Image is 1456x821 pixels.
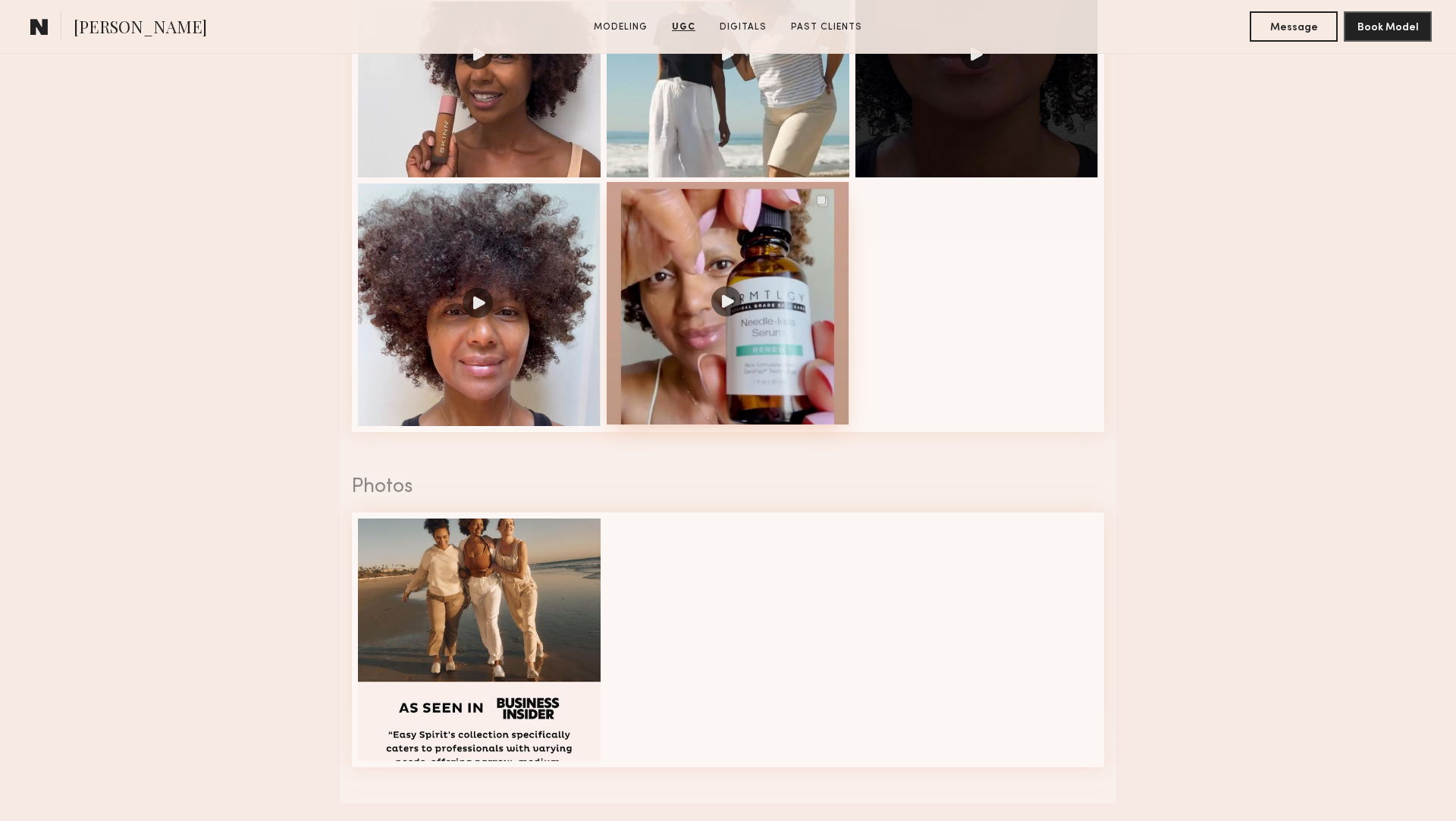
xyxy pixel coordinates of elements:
a: Book Model [1344,20,1432,33]
div: Photos [352,478,1104,497]
a: Modeling [588,20,654,34]
a: UGC [666,20,701,34]
button: Message [1250,11,1338,42]
button: Book Model [1344,11,1432,42]
span: [PERSON_NAME] [74,15,207,42]
a: Digitals [714,20,773,34]
a: Past Clients [785,20,868,34]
